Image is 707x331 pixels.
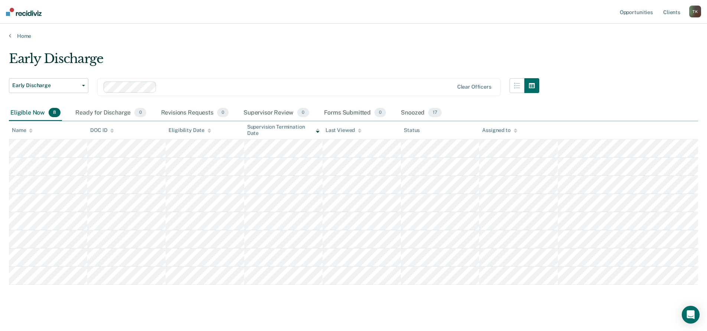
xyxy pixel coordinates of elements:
[242,105,311,121] div: Supervisor Review0
[689,6,701,17] div: T K
[689,6,701,17] button: TK
[297,108,309,117] span: 0
[325,127,361,133] div: Last Viewed
[399,105,443,121] div: Snoozed17
[168,127,211,133] div: Eligibility Date
[323,105,388,121] div: Forms Submitted0
[9,78,88,93] button: Early Discharge
[134,108,146,117] span: 0
[682,306,700,324] div: Open Intercom Messenger
[90,127,114,133] div: DOC ID
[482,127,517,133] div: Assigned to
[247,124,320,136] div: Supervision Termination Date
[49,108,60,117] span: 8
[217,108,229,117] span: 0
[12,82,79,89] span: Early Discharge
[9,33,698,39] a: Home
[374,108,386,117] span: 0
[428,108,442,117] span: 17
[74,105,147,121] div: Ready for Discharge0
[9,105,62,121] div: Eligible Now8
[9,51,539,72] div: Early Discharge
[6,8,42,16] img: Recidiviz
[404,127,420,133] div: Status
[160,105,230,121] div: Revisions Requests0
[12,127,33,133] div: Name
[457,84,491,90] div: Clear officers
